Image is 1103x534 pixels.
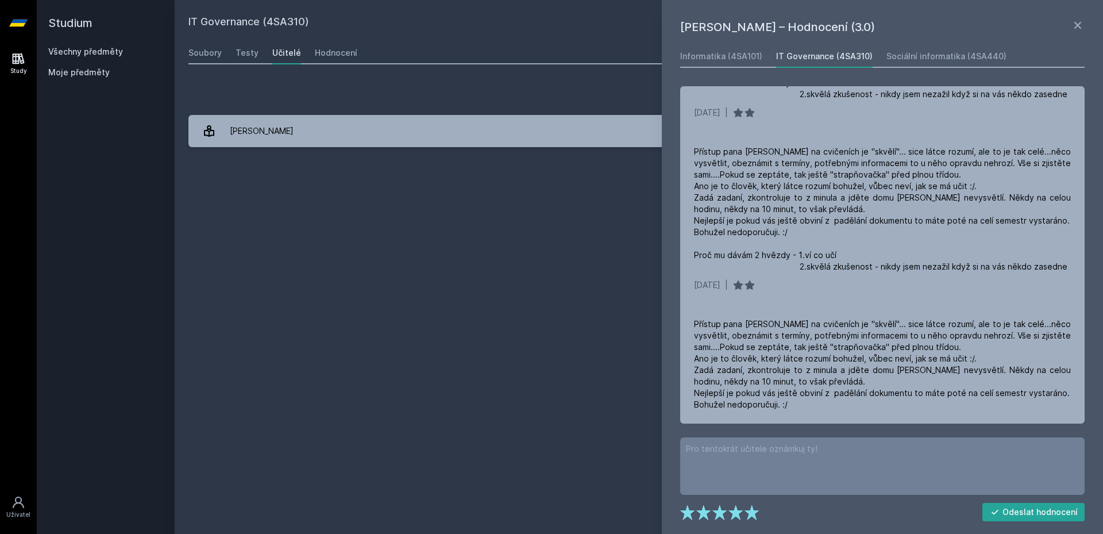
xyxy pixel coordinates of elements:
div: Study [10,67,27,75]
div: [DATE] [694,107,720,118]
div: Testy [236,47,259,59]
div: Soubory [188,47,222,59]
span: Moje předměty [48,67,110,78]
div: Hodnocení [315,47,357,59]
a: Učitelé [272,41,301,64]
a: Hodnocení [315,41,357,64]
div: | [725,107,728,118]
div: [PERSON_NAME] [230,120,294,143]
h2: IT Governance (4SA310) [188,14,961,32]
div: Učitelé [272,47,301,59]
a: Study [2,46,34,81]
a: Soubory [188,41,222,64]
a: Testy [236,41,259,64]
a: [PERSON_NAME] 12 hodnocení 3.0 [188,115,1089,147]
a: Uživatel [2,490,34,525]
div: Přístup pana [PERSON_NAME] na cvičeních je "skvělí"... sice látce rozumí, ale to je tak celé...ně... [694,146,1071,272]
a: Všechny předměty [48,47,123,56]
div: Uživatel [6,510,30,519]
